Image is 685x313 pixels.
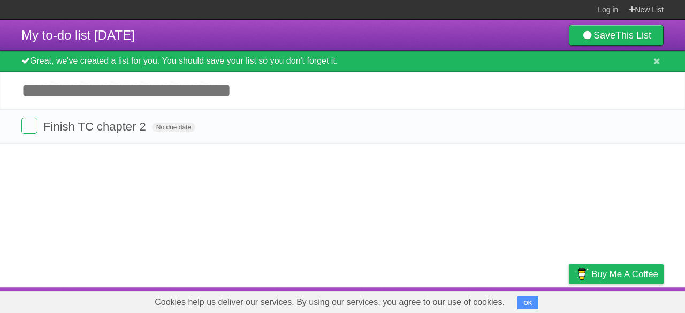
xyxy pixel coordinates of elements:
label: Done [21,118,37,134]
a: SaveThis List [569,25,664,46]
a: Buy me a coffee [569,264,664,284]
span: Cookies help us deliver our services. By using our services, you agree to our use of cookies. [144,292,515,313]
span: No due date [152,123,195,132]
a: Suggest a feature [596,290,664,310]
a: Developers [462,290,505,310]
a: About [427,290,449,310]
b: This List [615,30,651,41]
span: My to-do list [DATE] [21,28,135,42]
span: Finish TC chapter 2 [43,120,149,133]
button: OK [517,296,538,309]
a: Privacy [555,290,583,310]
img: Buy me a coffee [574,265,589,283]
span: Buy me a coffee [591,265,658,284]
a: Terms [519,290,542,310]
